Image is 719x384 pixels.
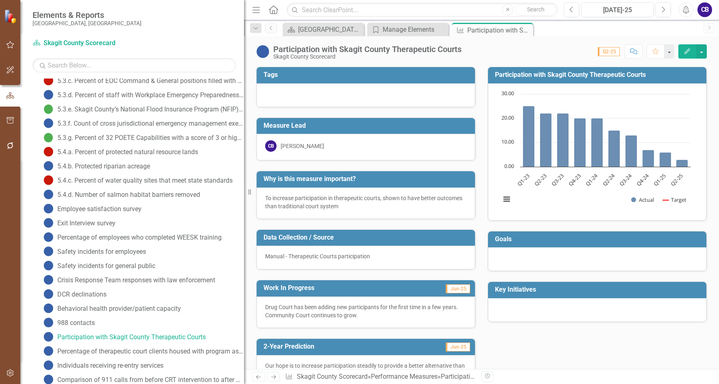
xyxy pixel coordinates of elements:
img: No Information [256,45,269,58]
img: No Information [44,247,53,256]
p: Drug Court has been adding new participants for the first time in a few years. Community Court co... [265,303,466,319]
img: Below Plan [44,76,53,85]
path: Q3-23, 22. Actual. [557,113,569,167]
svg: Interactive chart [497,90,695,212]
div: [PERSON_NAME] [281,142,324,150]
img: No Information [44,360,53,370]
img: No Information [44,190,53,199]
div: 5.4.c. Percent of water quality sites that meet state standards [57,177,233,184]
text: Q1-24 [584,172,599,187]
a: Skagit County Scorecard [297,373,368,380]
img: No Information [44,118,53,128]
div: » » [285,372,475,382]
div: [DATE]-25 [584,5,651,15]
h3: Key Initiatives [495,286,702,293]
text: 30.00 [501,89,514,97]
img: On Target [44,104,53,114]
a: DCR declinations [41,288,107,301]
img: No Information [44,161,53,171]
h3: Measure Lead [264,122,471,129]
a: Performance Measures [371,373,438,380]
div: Behavioral health provider/patient capacity [57,305,181,312]
div: Exit Interview survey [57,220,115,227]
span: Search [527,6,545,13]
text: Q2-25 [669,172,684,187]
a: Participation with Skagit County Therapeutic Courts [41,330,206,343]
path: Q2-24, 15. Actual. [608,130,620,167]
a: Exit Interview survey [41,216,115,229]
div: DCR declinations [57,291,107,298]
div: Participation with Skagit County Therapeutic Courts [57,334,206,341]
div: 988 contacts [57,319,95,327]
img: Below Plan [44,175,53,185]
small: [GEOGRAPHIC_DATA], [GEOGRAPHIC_DATA] [33,20,142,26]
a: 5.3.g. Percent of 32 POETE Capabilities with a score of 3 or higher [41,131,244,144]
g: Actual, series 1 of 2. Bar series with 10 bars. [523,106,688,167]
img: No Information [44,90,53,100]
input: Search Below... [33,58,236,72]
div: Percentage of therapeutic court clients housed with program assistance who remain housed througho... [57,348,244,355]
path: Q4-24, 7. Actual. [643,150,654,167]
img: No Information [44,204,53,214]
h3: Tags [264,71,471,79]
div: Safety incidents for general public [57,262,155,270]
a: 5.3.e. Skagit County’s National Flood Insurance Program (NFIP) Community Rating System (CRS) scor... [41,103,244,116]
h3: 2-Year Prediction [264,343,402,350]
div: Manage Elements [383,24,447,35]
a: Skagit County Scorecard [33,39,134,48]
a: Percentage of therapeutic court clients housed with program assistance who remain housed througho... [41,345,244,358]
span: Q2-25 [598,47,620,56]
div: 5.4.d. Number of salmon habitat barriers removed [57,191,200,199]
img: No Information [44,332,53,342]
button: Search [515,4,556,15]
div: 5.3.g. Percent of 32 POETE Capabilities with a score of 3 or higher [57,134,244,142]
p: Manual - Therapeutic Courts participation [265,252,466,260]
a: 5.4.b. Protected riparian acreage [41,159,150,172]
path: Q2-25, 3. Actual. [676,159,688,167]
button: Show Actual [631,196,654,203]
h3: Why is this measure important? [264,175,471,183]
a: 5.4.a. Percent of protected natural resource lands [41,145,198,158]
span: Jun-25 [446,284,470,293]
span: Elements & Reports [33,10,142,20]
a: Individuals receiving re-entry services [41,359,163,372]
a: Safety incidents for general public [41,259,155,272]
a: Employee satisfaction survey [41,202,142,215]
a: Manage Elements [369,24,447,35]
div: Crisis Response Team responses with law enforcement [57,277,215,284]
div: Participation with Skagit County Therapeutic Courts [467,25,531,35]
text: Q1-23 [516,172,531,187]
img: No Information [44,318,53,327]
path: Q4-23, 20. Actual. [574,118,586,167]
div: CB [697,2,712,17]
text: 10.00 [501,138,514,145]
text: Q2-23 [533,172,548,187]
path: Q1-25, 6. Actual. [660,152,671,167]
input: Search ClearPoint... [287,3,558,17]
div: Chart. Highcharts interactive chart. [497,90,698,212]
h3: Goals [495,236,702,243]
div: CB [265,140,277,152]
a: Percentage of employees who completed WEESK training [41,231,222,244]
div: 5.3.e. Skagit County’s National Flood Insurance Program (NFIP) Community Rating System (CRS) scor... [57,106,244,113]
img: No Information [44,261,53,271]
h3: Work In Progress [264,284,402,292]
div: Employee satisfaction survey [57,205,142,213]
img: No Information [44,346,53,356]
div: Safety incidents for employees [57,248,146,255]
p: To increase participation in therapeutic courts, shown to have better outcomes than traditional c... [265,194,466,210]
h3: Data Collection / Source [264,234,471,241]
div: 5.3.c. Percent of EOC Command & General positions filled with properly trained staff [57,77,244,85]
a: Crisis Response Team responses with law enforcement [41,273,215,286]
path: Q1-24, 20. Actual. [591,118,603,167]
div: Participation with Skagit County Therapeutic Courts [441,373,589,380]
div: 5.4.a. Percent of protected natural resource lands [57,148,198,156]
div: [GEOGRAPHIC_DATA] Page [298,24,362,35]
img: ClearPoint Strategy [4,9,18,23]
a: 5.4.d. Number of salmon habitat barriers removed [41,188,200,201]
img: No Information [44,218,53,228]
h3: Participation with Skagit County Therapeutic Courts [495,71,702,79]
text: 0.00 [504,162,514,170]
a: 5.3.d. Percent of staff with Workplace Emergency Preparedness training [41,88,244,101]
div: 5.3.d. Percent of staff with Workplace Emergency Preparedness training [57,92,244,99]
